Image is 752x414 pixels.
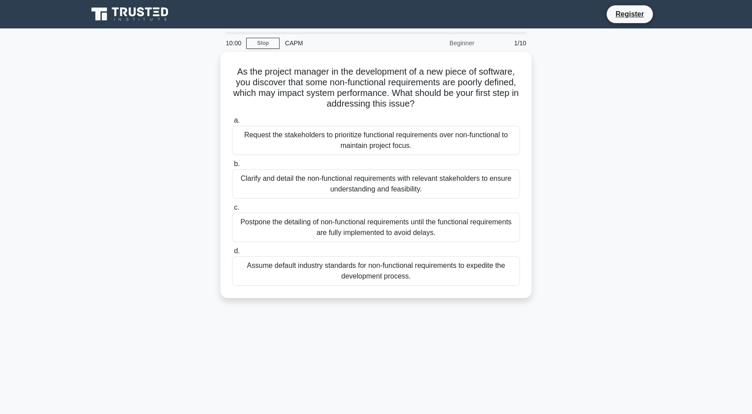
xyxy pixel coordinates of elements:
div: Beginner [402,34,480,52]
div: Assume default industry standards for non-functional requirements to expedite the development pro... [232,256,520,286]
div: CAPM [280,34,402,52]
h5: As the project manager in the development of a new piece of software, you discover that some non-... [231,66,521,110]
span: d. [234,247,240,255]
div: Postpone the detailing of non-functional requirements until the functional requirements are fully... [232,213,520,242]
span: a. [234,116,240,124]
span: b. [234,160,240,167]
div: Clarify and detail the non-functional requirements with relevant stakeholders to ensure understan... [232,169,520,199]
a: Register [610,8,649,20]
div: Request the stakeholders to prioritize functional requirements over non-functional to maintain pr... [232,126,520,155]
div: 10:00 [220,34,246,52]
span: c. [234,203,239,211]
div: 1/10 [480,34,532,52]
a: Stop [246,38,280,49]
